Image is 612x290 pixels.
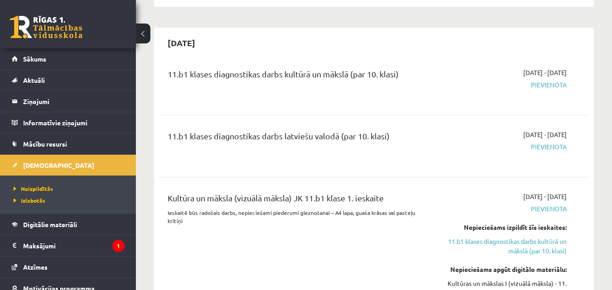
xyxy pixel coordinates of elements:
[12,214,125,235] a: Digitālie materiāli
[23,91,125,112] legend: Ziņojumi
[12,70,125,90] a: Aktuāli
[168,209,429,225] p: Ieskaitē būs radošais darbs, nepieciešami piederumi gleznošanai – A4 lapa, guaša krāsas vai paste...
[12,133,125,154] a: Mācību resursi
[12,235,125,256] a: Maksājumi1
[12,257,125,277] a: Atzīmes
[443,142,567,152] span: Pievienota
[443,80,567,90] span: Pievienota
[23,235,125,256] legend: Maksājumi
[14,197,45,204] span: Izlabotās
[443,204,567,214] span: Pievienota
[23,220,77,228] span: Digitālie materiāli
[443,223,567,232] div: Nepieciešams izpildīt šīs ieskaites:
[443,237,567,256] a: 11.b1 klases diagnostikas darbs kultūrā un mākslā (par 10. klasi)
[23,161,94,169] span: [DEMOGRAPHIC_DATA]
[23,140,67,148] span: Mācību resursi
[523,130,567,139] span: [DATE] - [DATE]
[112,240,125,252] i: 1
[168,68,429,85] div: 11.b1 klases diagnostikas darbs kultūrā un mākslā (par 10. klasi)
[14,196,127,204] a: Izlabotās
[168,130,429,147] div: 11.b1 klases diagnostikas darbs latviešu valodā (par 10. klasi)
[23,76,45,84] span: Aktuāli
[443,265,567,274] div: Nepieciešams apgūt digitālo materiālu:
[23,112,125,133] legend: Informatīvie ziņojumi
[14,185,127,193] a: Neizpildītās
[12,91,125,112] a: Ziņojumi
[523,68,567,77] span: [DATE] - [DATE]
[14,185,53,192] span: Neizpildītās
[23,263,48,271] span: Atzīmes
[159,32,204,53] h2: [DATE]
[12,48,125,69] a: Sākums
[23,55,46,63] span: Sākums
[168,192,429,209] div: Kultūra un māksla (vizuālā māksla) JK 11.b1 klase 1. ieskaite
[12,155,125,176] a: [DEMOGRAPHIC_DATA]
[523,192,567,201] span: [DATE] - [DATE]
[12,112,125,133] a: Informatīvie ziņojumi
[10,16,82,38] a: Rīgas 1. Tālmācības vidusskola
